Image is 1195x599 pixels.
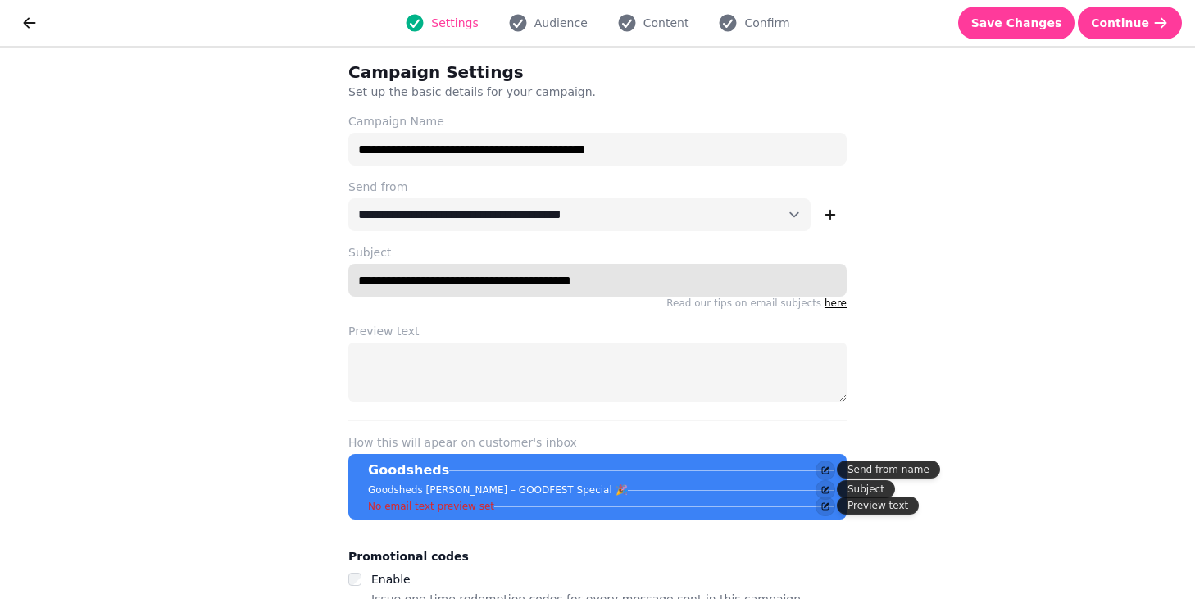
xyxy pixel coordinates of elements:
div: Send from name [837,461,940,479]
span: Settings [431,15,478,31]
label: How this will apear on customer's inbox [348,434,847,451]
button: Continue [1078,7,1182,39]
span: Audience [534,15,588,31]
p: No email text preview set [368,500,494,513]
label: Campaign Name [348,113,847,129]
label: Preview text [348,323,847,339]
span: Continue [1091,17,1149,29]
label: Send from [348,179,847,195]
span: Content [643,15,689,31]
span: Confirm [744,15,789,31]
p: Set up the basic details for your campaign. [348,84,768,100]
a: here [825,297,847,309]
p: Read our tips on email subjects [348,297,847,310]
label: Subject [348,244,847,261]
legend: Promotional codes [348,547,469,566]
p: Goodsheds [PERSON_NAME] – GOODFEST Special 🎉 [368,483,628,497]
button: Save Changes [958,7,1075,39]
p: Goodsheds [368,461,449,480]
div: Preview text [837,497,919,515]
h2: Campaign Settings [348,61,663,84]
div: Subject [837,480,895,498]
span: Save Changes [971,17,1062,29]
label: Enable [371,573,411,586]
button: go back [13,7,46,39]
